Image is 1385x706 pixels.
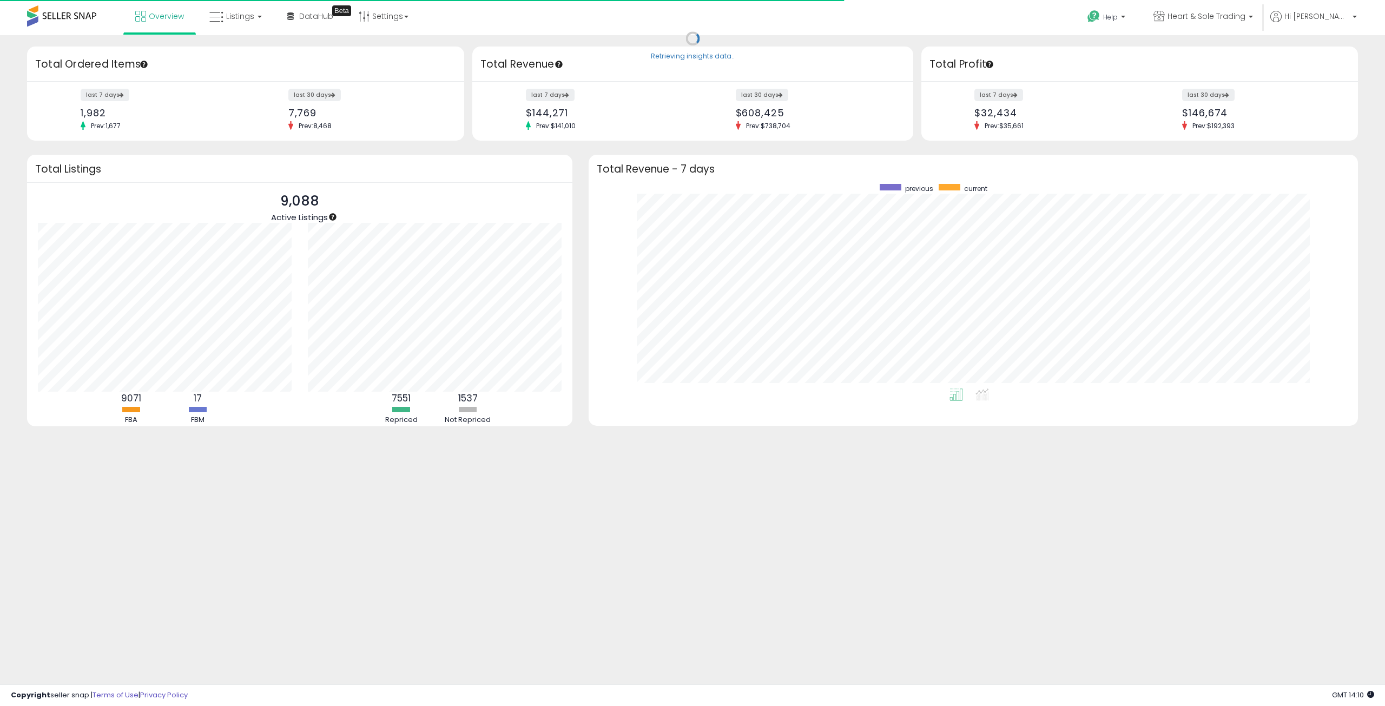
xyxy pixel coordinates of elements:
b: 9071 [121,392,141,405]
span: Hi [PERSON_NAME] [1284,11,1349,22]
div: Not Repriced [436,415,500,425]
b: 17 [194,392,202,405]
label: last 30 days [736,89,788,101]
label: last 7 days [81,89,129,101]
h3: Total Revenue [480,57,905,72]
span: Active Listings [271,212,328,223]
span: Help [1103,12,1118,22]
label: last 30 days [1182,89,1235,101]
div: $144,271 [526,107,684,118]
h3: Total Ordered Items [35,57,456,72]
span: Heart & Sole Trading [1168,11,1245,22]
div: $32,434 [974,107,1131,118]
div: Tooltip anchor [139,60,149,69]
div: Tooltip anchor [554,60,564,69]
p: 9,088 [271,191,328,212]
h3: Total Listings [35,165,564,173]
span: Prev: 1,677 [85,121,126,130]
span: Prev: $192,393 [1187,121,1240,130]
h3: Total Revenue - 7 days [597,165,1350,173]
div: $608,425 [736,107,894,118]
b: 1537 [458,392,478,405]
span: Overview [149,11,184,22]
span: previous [905,184,933,193]
div: $146,674 [1182,107,1339,118]
div: 1,982 [81,107,238,118]
span: Prev: $35,661 [979,121,1029,130]
div: Tooltip anchor [328,212,338,222]
span: Prev: 8,468 [293,121,337,130]
h3: Total Profit [929,57,1350,72]
a: Hi [PERSON_NAME] [1270,11,1357,35]
label: last 30 days [288,89,341,101]
span: current [964,184,987,193]
span: Prev: $141,010 [531,121,581,130]
a: Help [1079,2,1136,35]
span: Prev: $738,704 [741,121,796,130]
span: DataHub [299,11,333,22]
b: 7551 [392,392,411,405]
span: Listings [226,11,254,22]
div: Retrieving insights data.. [651,52,735,62]
div: 7,769 [288,107,445,118]
div: FBA [99,415,164,425]
div: Tooltip anchor [985,60,994,69]
label: last 7 days [974,89,1023,101]
div: Repriced [369,415,434,425]
label: last 7 days [526,89,575,101]
div: Tooltip anchor [332,5,351,16]
div: FBM [166,415,230,425]
i: Get Help [1087,10,1100,23]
